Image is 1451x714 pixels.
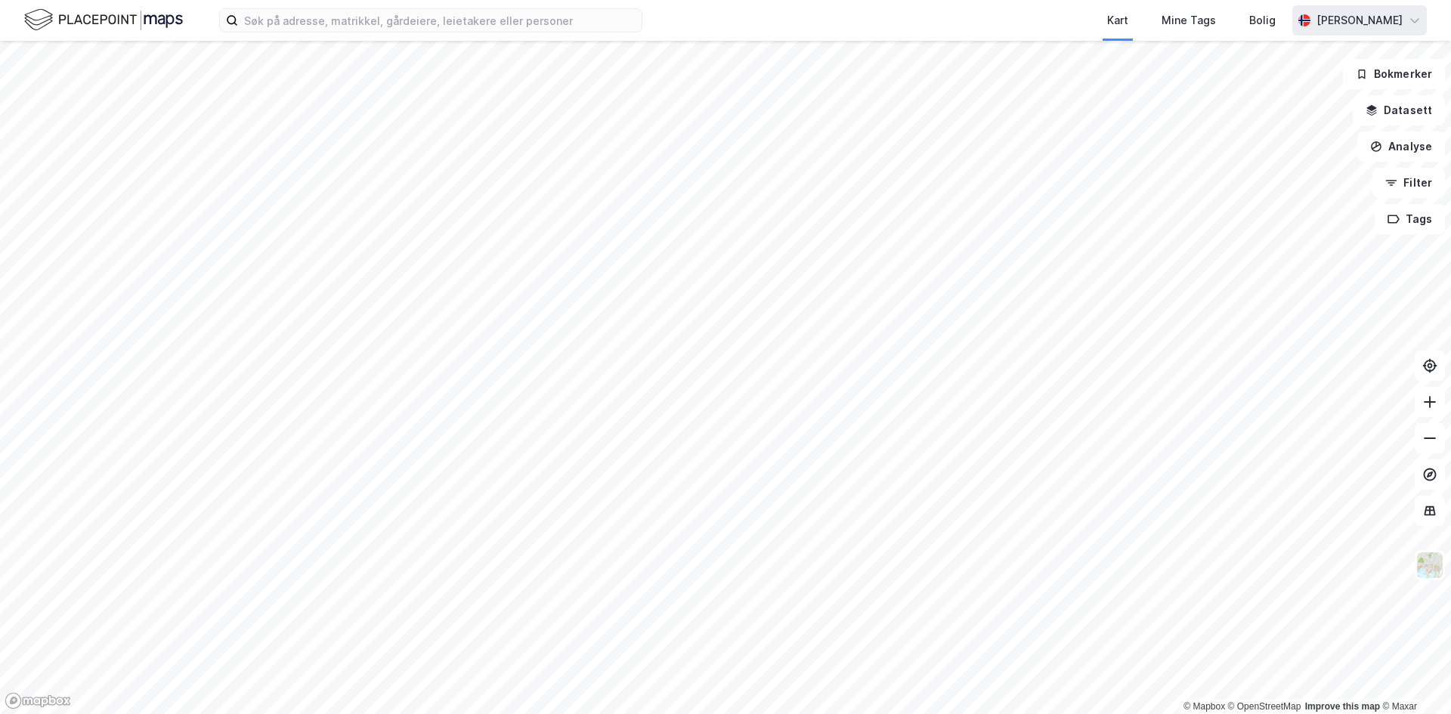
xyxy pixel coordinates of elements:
button: Analyse [1357,131,1445,162]
a: Improve this map [1305,701,1380,712]
a: Mapbox [1183,701,1225,712]
a: OpenStreetMap [1228,701,1301,712]
button: Tags [1375,204,1445,234]
button: Datasett [1353,95,1445,125]
div: Kart [1107,11,1128,29]
img: logo.f888ab2527a4732fd821a326f86c7f29.svg [24,7,183,33]
button: Filter [1372,168,1445,198]
a: Mapbox homepage [5,692,71,709]
input: Søk på adresse, matrikkel, gårdeiere, leietakere eller personer [238,9,642,32]
button: Bokmerker [1343,59,1445,89]
img: Z [1415,551,1444,580]
div: Kontrollprogram for chat [1375,641,1451,714]
div: [PERSON_NAME] [1316,11,1403,29]
div: Bolig [1249,11,1276,29]
div: Mine Tags [1162,11,1216,29]
iframe: Chat Widget [1375,641,1451,714]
